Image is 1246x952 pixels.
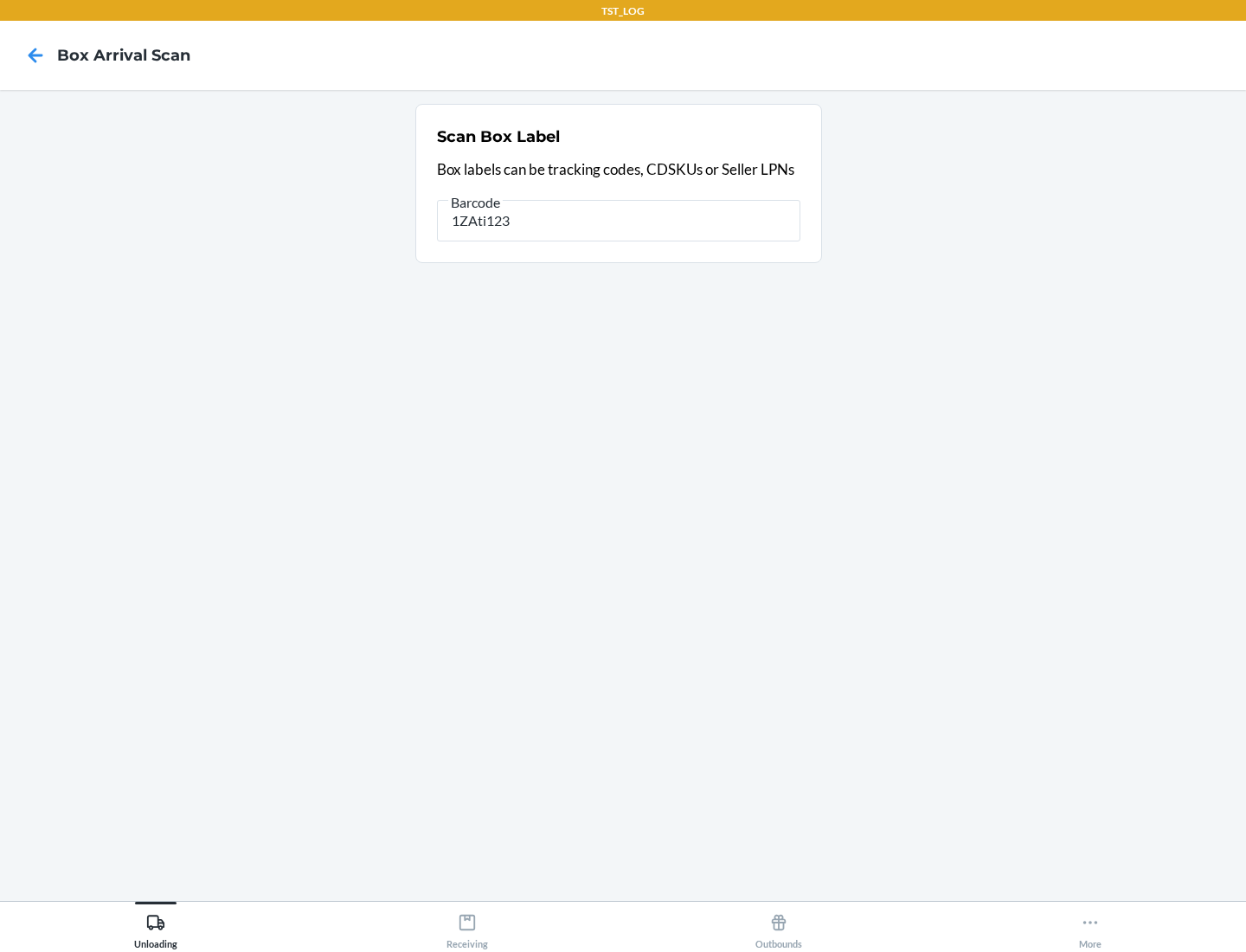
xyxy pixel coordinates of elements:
[755,906,802,949] div: Outbounds
[437,200,800,241] input: Barcode
[437,158,800,181] p: Box labels can be tracking codes, CDSKUs or Seller LPNs
[437,125,560,148] h2: Scan Box Label
[446,906,488,949] div: Receiving
[1079,906,1101,949] div: More
[934,902,1246,949] button: More
[134,906,177,949] div: Unloading
[311,902,623,949] button: Receiving
[448,194,503,211] span: Barcode
[601,3,645,19] p: TST_LOG
[57,44,190,67] h4: Box Arrival Scan
[623,902,934,949] button: Outbounds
